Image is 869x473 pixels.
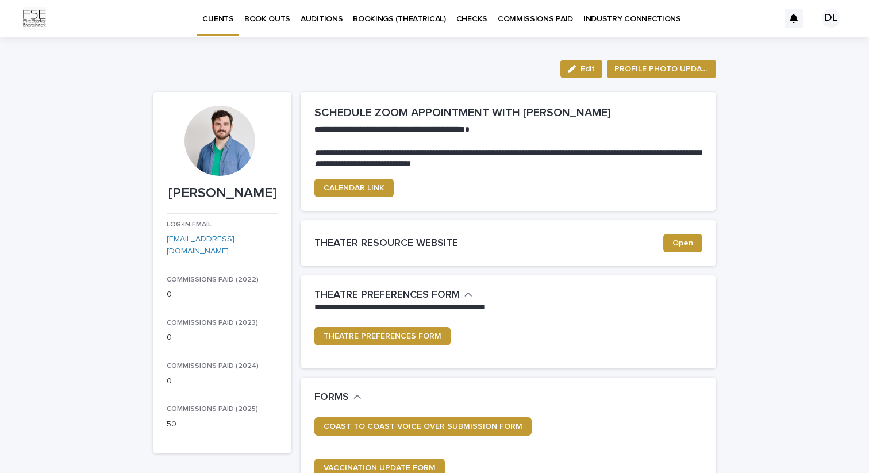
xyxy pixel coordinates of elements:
h2: THEATER RESOURCE WEBSITE [314,237,663,250]
button: Edit [560,60,602,78]
div: DL [822,9,840,28]
button: FORMS [314,391,362,404]
span: COMMISSIONS PAID (2024) [167,363,259,370]
span: Open [672,239,693,247]
a: Open [663,234,702,252]
img: Km9EesSdRbS9ajqhBzyo [23,7,46,30]
button: THEATRE PREFERENCES FORM [314,289,472,302]
span: PROFILE PHOTO UPDATE [614,63,709,75]
p: 0 [167,289,278,301]
span: LOG-IN EMAIL [167,221,212,228]
span: THEATRE PREFERENCES FORM [324,332,441,340]
a: THEATRE PREFERENCES FORM [314,327,451,345]
p: 50 [167,418,278,430]
span: COMMISSIONS PAID (2025) [167,406,258,413]
span: COAST TO COAST VOICE OVER SUBMISSION FORM [324,422,522,430]
span: VACCINATION UPDATE FORM [324,464,436,472]
h2: THEATRE PREFERENCES FORM [314,289,460,302]
button: PROFILE PHOTO UPDATE [607,60,716,78]
p: 0 [167,332,278,344]
span: Edit [580,65,595,73]
span: CALENDAR LINK [324,184,384,192]
a: COAST TO COAST VOICE OVER SUBMISSION FORM [314,417,532,436]
h2: SCHEDULE ZOOM APPOINTMENT WITH [PERSON_NAME] [314,106,702,120]
p: 0 [167,375,278,387]
a: [EMAIL_ADDRESS][DOMAIN_NAME] [167,235,234,255]
h2: FORMS [314,391,349,404]
span: COMMISSIONS PAID (2023) [167,320,258,326]
span: COMMISSIONS PAID (2022) [167,276,259,283]
a: CALENDAR LINK [314,179,394,197]
p: [PERSON_NAME] [167,185,278,202]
